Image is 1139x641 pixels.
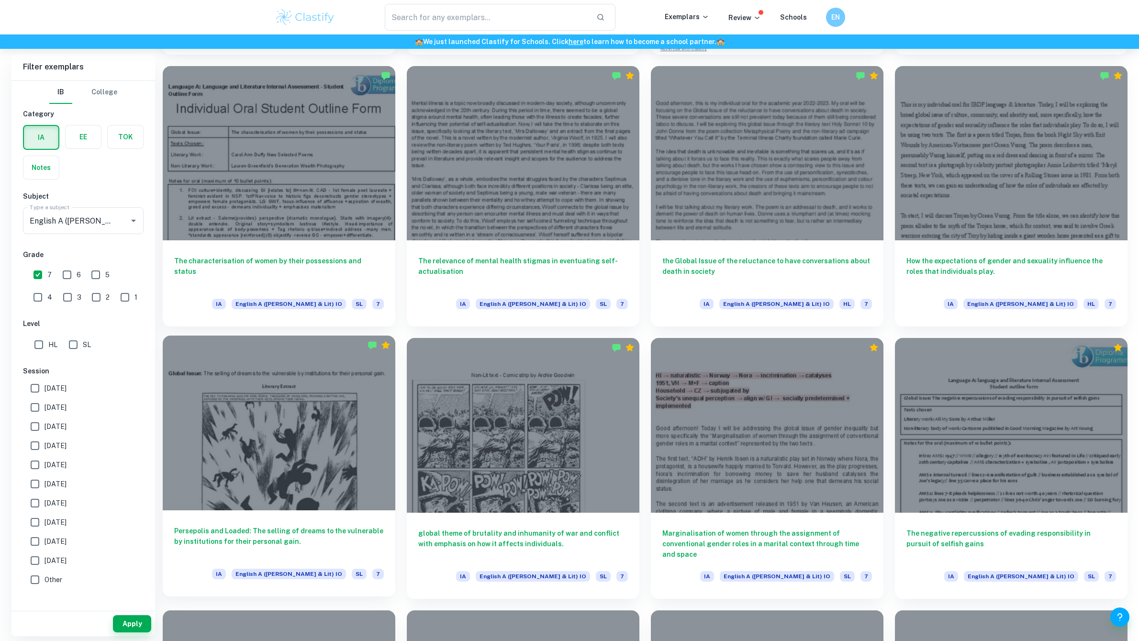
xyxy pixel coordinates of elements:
[964,571,1078,582] span: English A ([PERSON_NAME] & Lit) IO
[662,528,872,560] h6: Marginalisation of women through the assignment of conventional gender roles in a marital context...
[860,299,872,309] span: 7
[163,66,395,327] a: The characterisation of women by their possessions and statusIAEnglish A ([PERSON_NAME] & Lit) IOSL7
[418,528,628,560] h6: global theme of brutality and inhumanity of war and conflict with emphasis on how it affects indi...
[11,54,155,80] h6: Filter exemplars
[23,109,144,119] h6: Category
[839,299,855,309] span: HL
[108,125,143,148] button: TOK
[45,421,67,432] span: [DATE]
[66,125,101,148] button: EE
[127,214,140,227] button: Open
[77,292,81,303] span: 3
[716,38,725,45] span: 🏫
[45,402,67,413] span: [DATE]
[456,571,470,582] span: IA
[352,569,367,579] span: SL
[83,339,91,350] span: SL
[48,339,57,350] span: HL
[23,191,144,202] h6: Subject
[651,338,883,599] a: Marginalisation of women through the assignment of conventional gender roles in a marital context...
[77,270,81,280] span: 6
[30,203,69,211] label: Type a subject
[720,571,834,582] span: English A ([PERSON_NAME] & Lit) IO
[163,338,395,599] a: Persepolis and Loaded: The selling of dreams to the vulnerable by institutions for their personal...
[569,38,583,45] a: here
[665,11,709,22] p: Exemplars
[45,555,67,566] span: [DATE]
[45,479,67,489] span: [DATE]
[47,270,52,280] span: 7
[728,12,761,23] p: Review
[612,343,621,352] img: Marked
[906,256,1116,287] h6: How the expectations of gender and sexuality influence the roles that individuals play.
[105,270,110,280] span: 5
[476,299,590,309] span: English A ([PERSON_NAME] & Lit) IO
[385,4,589,31] input: Search for any exemplars...
[381,340,391,350] div: Premium
[212,569,226,579] span: IA
[651,66,883,327] a: the Global Issue of the reluctance to have conversations about death in societyIAEnglish A ([PERS...
[826,8,845,27] button: EN
[1084,571,1099,582] span: SL
[2,36,1137,47] h6: We just launched Clastify for Schools. Click to learn how to become a school partner.
[407,338,639,599] a: global theme of brutality and inhumanity of war and conflict with emphasis on how it affects indi...
[407,66,639,327] a: The relevance of mental health stigmas in eventuating self-actualisationIAEnglish A ([PERSON_NAME...
[45,440,67,451] span: [DATE]
[616,299,628,309] span: 7
[1100,71,1109,80] img: Marked
[856,71,865,80] img: Marked
[381,71,391,80] img: Marked
[45,498,67,508] span: [DATE]
[719,299,834,309] span: English A ([PERSON_NAME] & Lit) IO
[944,299,958,309] span: IA
[596,571,611,582] span: SL
[700,299,714,309] span: IA
[596,299,611,309] span: SL
[1110,607,1129,627] button: Help and Feedback
[49,81,72,104] button: IB
[830,12,841,22] h6: EN
[23,156,59,179] button: Notes
[372,569,384,579] span: 7
[45,517,67,528] span: [DATE]
[780,13,807,21] a: Schools
[1113,343,1123,352] div: Premium
[174,256,384,287] h6: The characterisation of women by their possessions and status
[700,571,714,582] span: IA
[45,383,67,394] span: [DATE]
[476,571,590,582] span: English A ([PERSON_NAME] & Lit) IO
[23,366,144,376] h6: Session
[1113,71,1123,80] div: Premium
[45,460,67,470] span: [DATE]
[662,256,872,287] h6: the Global Issue of the reluctance to have conversations about death in society
[840,571,855,582] span: SL
[275,8,335,27] img: Clastify logo
[869,71,879,80] div: Premium
[1083,299,1099,309] span: HL
[869,343,879,352] div: Premium
[1105,299,1116,309] span: 7
[174,526,384,557] h6: Persepolis and Loaded: The selling of dreams to the vulnerable by institutions for their personal...
[612,71,621,80] img: Marked
[963,299,1078,309] span: English A ([PERSON_NAME] & Lit) IO
[23,249,144,260] h6: Grade
[49,81,117,104] div: Filter type choice
[895,338,1128,599] a: The negative repercussions of evading responsibility in pursuit of selfish gainsIAEnglish A ([PER...
[212,299,226,309] span: IA
[232,569,346,579] span: English A ([PERSON_NAME] & Lit) IO
[45,536,67,547] span: [DATE]
[372,299,384,309] span: 7
[368,340,377,350] img: Marked
[625,71,635,80] div: Premium
[24,126,58,149] button: IA
[860,571,872,582] span: 7
[1105,571,1116,582] span: 7
[616,571,628,582] span: 7
[47,292,52,303] span: 4
[23,318,144,329] h6: Level
[456,299,470,309] span: IA
[232,299,346,309] span: English A ([PERSON_NAME] & Lit) IO
[352,299,367,309] span: SL
[625,343,635,352] div: Premium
